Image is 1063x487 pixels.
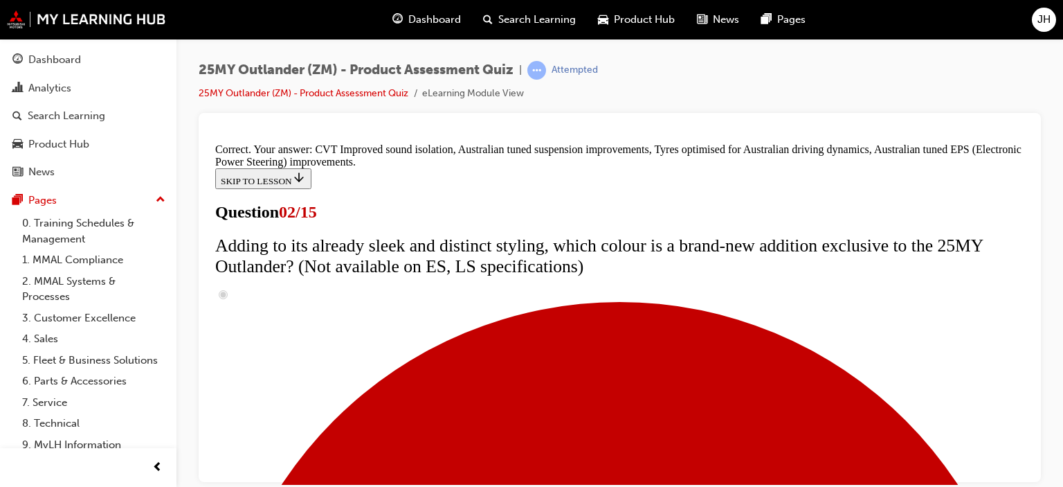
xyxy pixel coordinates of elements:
div: Product Hub [28,136,89,152]
span: up-icon [156,191,165,209]
span: search-icon [483,11,493,28]
span: JH [1037,12,1051,28]
div: Analytics [28,80,71,96]
span: search-icon [12,110,22,123]
a: news-iconNews [686,6,750,34]
a: 25MY Outlander (ZM) - Product Assessment Quiz [199,87,408,99]
span: car-icon [12,139,23,151]
div: Correct. Your answer: CVT Improved sound isolation, Australian tuned suspension improvements, Tyr... [6,6,815,30]
a: Product Hub [6,132,171,157]
div: Attempted [552,64,598,77]
a: 8. Technical [17,413,171,434]
a: 1. MMAL Compliance [17,249,171,271]
span: Dashboard [408,12,461,28]
span: Pages [777,12,806,28]
span: Product Hub [614,12,675,28]
a: search-iconSearch Learning [472,6,587,34]
button: SKIP TO LESSON [6,30,102,51]
a: Dashboard [6,47,171,73]
a: Search Learning [6,103,171,129]
a: 7. Service [17,392,171,414]
a: pages-iconPages [750,6,817,34]
a: guage-iconDashboard [381,6,472,34]
a: 2. MMAL Systems & Processes [17,271,171,308]
button: Pages [6,188,171,213]
span: guage-icon [392,11,403,28]
span: guage-icon [12,54,23,67]
a: 3. Customer Excellence [17,308,171,329]
button: DashboardAnalyticsSearch LearningProduct HubNews [6,44,171,188]
a: 0. Training Schedules & Management [17,213,171,249]
span: SKIP TO LESSON [11,38,96,48]
div: Pages [28,193,57,209]
span: pages-icon [761,11,772,28]
a: 4. Sales [17,328,171,350]
span: Search Learning [498,12,576,28]
span: chart-icon [12,82,23,95]
span: news-icon [12,166,23,179]
span: car-icon [598,11,608,28]
span: learningRecordVerb_ATTEMPT-icon [527,61,546,80]
span: pages-icon [12,195,23,207]
a: News [6,159,171,185]
span: 25MY Outlander (ZM) - Product Assessment Quiz [199,62,514,78]
span: news-icon [697,11,707,28]
a: 6. Parts & Accessories [17,371,171,392]
div: Search Learning [28,108,105,124]
a: 9. MyLH Information [17,434,171,456]
span: | [519,62,522,78]
a: car-iconProduct Hub [587,6,686,34]
a: Analytics [6,76,171,101]
button: JH [1032,8,1056,32]
a: 5. Fleet & Business Solutions [17,350,171,371]
li: eLearning Module View [422,86,524,102]
span: prev-icon [152,459,163,477]
span: News [713,12,739,28]
div: News [28,164,55,180]
div: Dashboard [28,52,81,68]
img: mmal [7,10,166,28]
